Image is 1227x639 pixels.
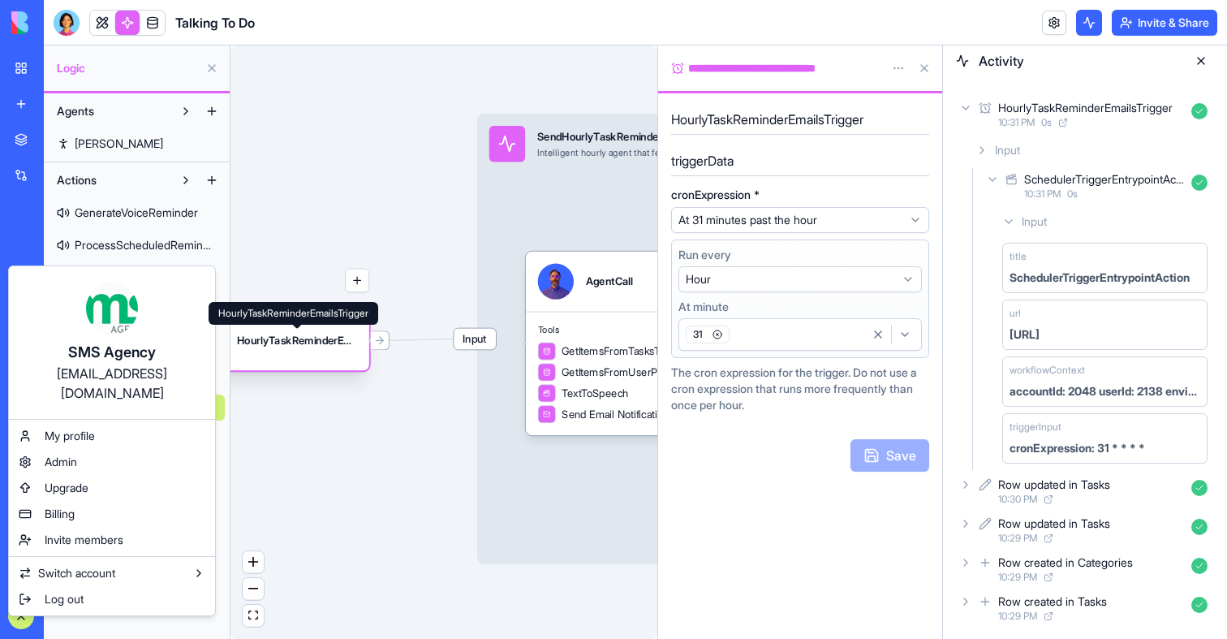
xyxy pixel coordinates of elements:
[562,407,669,421] span: Send Email Notification
[209,302,378,325] div: HourlyTaskReminderEmailsTrigger
[12,270,212,416] a: SMS Agency[EMAIL_ADDRESS][DOMAIN_NAME]
[12,449,212,475] a: Admin
[562,343,679,358] span: GetItemsFromTasksTable
[12,423,212,449] a: My profile
[25,364,199,403] div: [EMAIL_ADDRESS][DOMAIN_NAME]
[45,428,95,444] span: My profile
[237,333,357,348] div: HourlyTaskReminderEmailsTrigger
[25,341,199,364] div: SMS Agency
[38,565,115,581] span: Switch account
[538,324,706,336] span: Tools
[45,506,75,522] span: Billing
[454,329,496,350] span: Input
[562,365,705,379] span: GetItemsFromUserProfilesTable
[12,527,212,553] a: Invite members
[45,480,88,496] span: Upgrade
[243,578,264,600] button: zoom out
[562,386,628,400] span: TextToSpeech
[45,591,84,607] span: Log out
[243,605,264,627] button: fit view
[45,454,77,470] span: Admin
[537,147,987,159] div: Intelligent hourly agent that fetches upcoming tasks, groups them by user, generates personalized...
[12,475,212,501] a: Upgrade
[537,129,987,144] div: SendHourlyTaskReminders
[86,283,138,335] img: logo_transparent_kimjut.jpg
[243,551,264,573] button: zoom in
[586,274,633,288] div: AgentCall
[372,339,475,341] g: Edge from 68e2c63783e41d0d51217988 to 68e2c62f14b22b0c6c09d794
[45,532,123,548] span: Invite members
[12,501,212,527] a: Billing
